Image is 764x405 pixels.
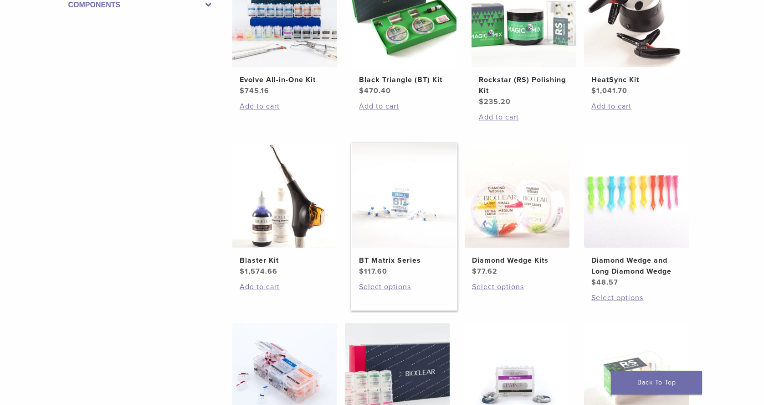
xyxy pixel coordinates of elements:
[472,255,562,266] h2: Diamond Wedge Kits
[479,97,484,106] span: $
[359,101,449,112] a: Add to cart: “Black Triangle (BT) Kit”
[584,143,689,248] img: Diamond Wedge and Long Diamond Wedge
[359,281,449,292] a: Select options for “BT Matrix Series”
[240,86,245,95] span: $
[472,267,477,276] span: $
[611,371,702,395] a: Back To Top
[472,267,497,276] bdi: 77.62
[465,143,569,248] img: Diamond Wedge Kits
[472,281,562,292] a: Select options for “Diamond Wedge Kits”
[240,281,330,292] a: Add to cart: “Blaster Kit”
[359,86,391,95] bdi: 470.40
[359,86,364,95] span: $
[479,74,569,96] h2: Rockstar (RS) Polishing Kit
[240,101,330,112] a: Add to cart: “Evolve All-in-One Kit”
[240,86,269,95] bdi: 745.16
[359,267,387,276] bdi: 117.60
[479,112,569,123] a: Add to cart: “Rockstar (RS) Polishing Kit”
[584,143,690,288] a: Diamond Wedge and Long Diamond WedgeDiamond Wedge and Long Diamond Wedge $48.57
[591,101,682,112] a: Add to cart: “HeatSync Kit”
[359,74,449,85] h2: Black Triangle (BT) Kit
[240,255,330,266] h2: Blaster Kit
[591,86,596,95] span: $
[591,74,682,85] h2: HeatSync Kit
[479,97,511,106] bdi: 235.20
[591,255,682,277] h2: Diamond Wedge and Long Diamond Wedge
[351,143,457,277] a: BT Matrix SeriesBT Matrix Series $117.60
[240,74,330,85] h2: Evolve All-in-One Kit
[591,278,596,287] span: $
[232,143,338,277] a: Blaster KitBlaster Kit $1,574.66
[464,143,570,277] a: Diamond Wedge KitsDiamond Wedge Kits $77.62
[232,143,337,248] img: Blaster Kit
[352,143,456,248] img: BT Matrix Series
[359,267,364,276] span: $
[359,255,449,266] h2: BT Matrix Series
[240,267,277,276] bdi: 1,574.66
[240,267,245,276] span: $
[591,86,627,95] bdi: 1,041.70
[591,278,618,287] bdi: 48.57
[591,292,682,303] a: Select options for “Diamond Wedge and Long Diamond Wedge”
